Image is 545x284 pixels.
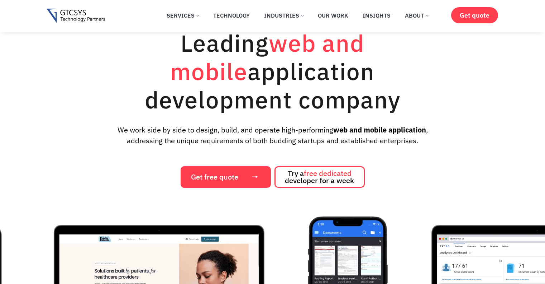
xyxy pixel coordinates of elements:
[105,125,439,146] p: We work side by side to design, build, and operate high-performing , addressing the unique requir...
[451,7,498,23] a: Get quote
[181,166,271,188] a: Get free quote
[333,125,426,135] strong: web and mobile application
[274,166,365,188] a: Try afree dedicated developer for a week
[460,11,489,19] span: Get quote
[111,29,434,114] h1: Leading application development company
[191,173,238,181] span: Get free quote
[208,8,255,23] a: Technology
[312,8,354,23] a: Our Work
[304,168,352,178] span: free dedicated
[259,8,309,23] a: Industries
[170,28,364,87] span: web and mobile
[400,8,434,23] a: About
[47,9,105,23] img: Gtcsys logo
[285,170,354,184] span: Try a developer for a week
[357,8,396,23] a: Insights
[161,8,204,23] a: Services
